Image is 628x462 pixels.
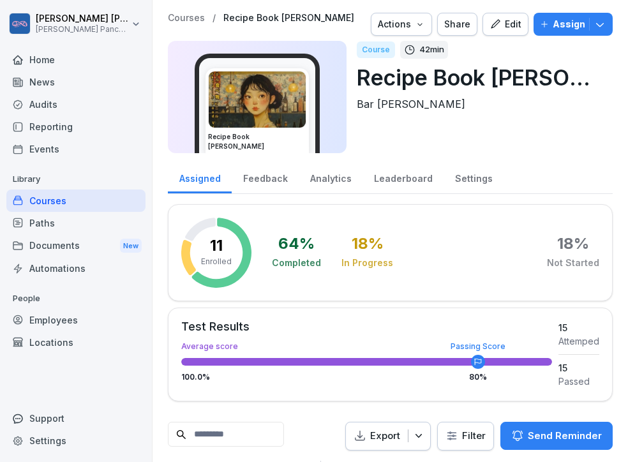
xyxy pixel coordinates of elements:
p: Bar [PERSON_NAME] [357,96,602,112]
a: Home [6,48,146,71]
div: In Progress [341,257,393,269]
a: Recipe Book [PERSON_NAME] [223,13,354,24]
a: Settings [444,161,504,193]
a: Analytics [299,161,363,193]
div: Not Started [547,257,599,269]
a: Feedback [232,161,299,193]
div: Edit [490,17,521,31]
a: Locations [6,331,146,354]
p: [PERSON_NAME] [PERSON_NAME] [36,13,129,24]
div: New [120,239,142,253]
a: Assigned [168,161,232,193]
a: Settings [6,429,146,452]
a: Employees [6,309,146,331]
p: People [6,288,146,309]
a: Events [6,138,146,160]
a: Leaderboard [363,161,444,193]
div: Share [444,17,470,31]
div: Course [357,41,395,58]
a: Courses [168,13,205,24]
div: 100.0 % [181,373,552,381]
div: Filter [445,429,486,442]
button: Assign [534,13,613,36]
div: Documents [6,234,146,258]
p: Recipe Book [PERSON_NAME] [357,61,602,94]
h3: Recipe Book [PERSON_NAME] [208,132,306,151]
button: Send Reminder [500,422,613,450]
p: / [213,13,216,24]
p: Export [370,429,400,443]
div: 15 [558,361,599,375]
div: 18 % [557,236,589,251]
div: 15 [558,321,599,334]
div: Passed [558,375,599,388]
p: Assign [553,17,585,31]
p: Send Reminder [528,429,602,443]
p: 42 min [419,43,444,56]
div: Average score [181,343,552,350]
a: DocumentsNew [6,234,146,258]
a: Reporting [6,115,146,138]
p: 11 [210,238,223,253]
button: Edit [482,13,528,36]
button: Share [437,13,477,36]
p: Enrolled [201,256,232,267]
div: 18 % [352,236,384,251]
button: Actions [371,13,432,36]
a: Paths [6,212,146,234]
div: Attemped [558,334,599,348]
div: 80 % [469,373,487,381]
div: Completed [272,257,321,269]
img: i9vhlbn25bvjo1q54vsy2nep.png [209,71,306,128]
p: Library [6,169,146,190]
div: Support [6,407,146,429]
div: Test Results [181,321,552,332]
div: 64 % [278,236,315,251]
div: Passing Score [451,343,505,350]
a: Courses [6,190,146,212]
a: News [6,71,146,93]
p: [PERSON_NAME] Pancakes [36,25,129,34]
button: Filter [438,422,493,450]
a: Audits [6,93,146,115]
a: Automations [6,257,146,279]
button: Export [345,422,431,451]
div: Actions [378,17,425,31]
